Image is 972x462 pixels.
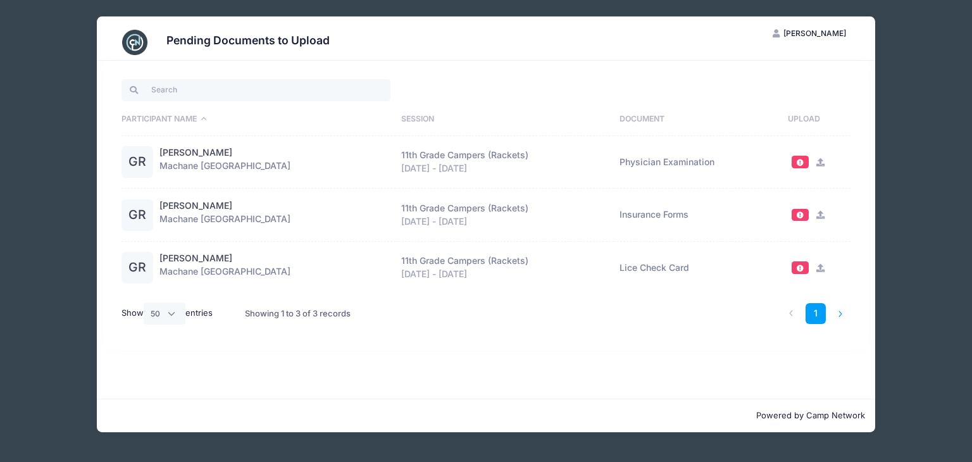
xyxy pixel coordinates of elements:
span: [PERSON_NAME] [783,28,846,38]
a: GR [121,210,153,221]
th: Upload: activate to sort column ascending [782,103,850,136]
div: 11th Grade Campers (Rackets) [401,202,607,215]
img: CampNetwork [122,30,147,55]
th: Document: activate to sort column ascending [614,103,782,136]
div: GR [121,252,153,284]
div: Showing 1 to 3 of 3 records [245,299,351,328]
th: Session: activate to sort column ascending [396,103,614,136]
div: GR [121,199,153,231]
button: [PERSON_NAME] [762,23,857,44]
p: Powered by Camp Network [107,409,865,422]
div: [DATE] - [DATE] [401,215,607,228]
td: Lice Check Card [614,242,782,294]
input: Search [121,79,390,101]
a: [PERSON_NAME] [159,199,232,213]
div: [DATE] - [DATE] [401,162,607,175]
div: Machane [GEOGRAPHIC_DATA] [159,146,389,178]
div: GR [121,146,153,178]
div: 11th Grade Campers (Rackets) [401,254,607,268]
th: Participant Name: activate to sort column descending [121,103,396,136]
label: Show entries [121,303,213,324]
td: Physician Examination [614,136,782,189]
div: Machane [GEOGRAPHIC_DATA] [159,252,389,284]
td: Insurance Forms [614,189,782,242]
select: Showentries [144,303,185,324]
div: Machane [GEOGRAPHIC_DATA] [159,199,389,231]
a: GR [121,263,153,273]
h3: Pending Documents to Upload [166,34,330,47]
a: 1 [806,303,826,324]
div: [DATE] - [DATE] [401,268,607,281]
a: [PERSON_NAME] [159,252,232,265]
a: GR [121,157,153,168]
a: [PERSON_NAME] [159,146,232,159]
div: 11th Grade Campers (Rackets) [401,149,607,162]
